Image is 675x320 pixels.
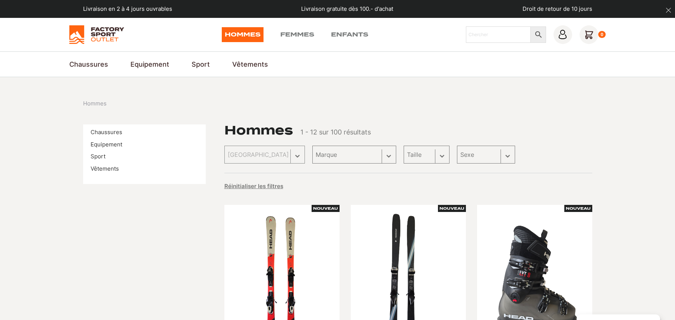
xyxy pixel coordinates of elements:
a: Hommes [222,27,264,42]
p: Livraison en 2 à 4 jours ouvrables [83,5,172,13]
p: Livraison gratuite dès 100.- d'achat [301,5,393,13]
a: Sport [192,59,210,69]
nav: breadcrumbs [83,99,107,108]
a: Femmes [280,27,314,42]
a: Enfants [331,27,368,42]
div: 0 [598,31,606,38]
h1: Hommes [224,124,293,136]
input: Chercher [466,26,531,43]
button: dismiss [662,4,675,17]
a: Chaussures [91,129,122,136]
a: Equipement [130,59,169,69]
a: Vêtements [91,165,119,172]
span: Hommes [83,99,107,108]
img: Factory Sport Outlet [69,25,124,44]
a: Equipement [91,141,122,148]
a: Sport [91,153,105,160]
a: Vêtements [232,59,268,69]
p: Droit de retour de 10 jours [523,5,592,13]
a: Chaussures [69,59,108,69]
